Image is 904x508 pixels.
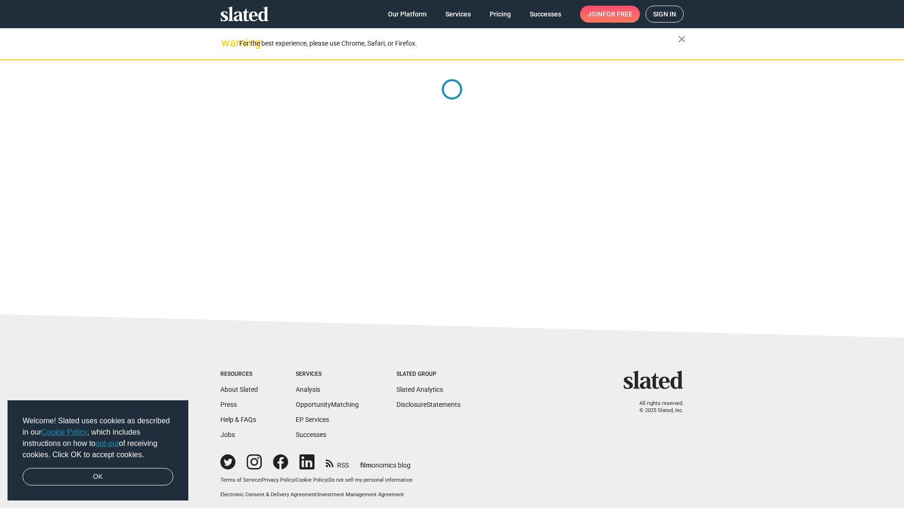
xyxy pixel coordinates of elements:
[96,439,119,447] a: opt-out
[646,6,684,23] a: Sign in
[220,386,258,393] a: About Slated
[296,477,327,483] a: Cookie Policy
[220,416,256,423] a: Help & FAQs
[396,386,443,393] a: Slated Analytics
[294,477,296,483] span: |
[318,492,404,498] a: Investment Management Agreement
[220,477,260,483] a: Terms of Service
[438,6,478,23] a: Services
[396,401,460,408] a: DisclosureStatements
[220,492,316,498] a: Electronic Consent & Delivery Agreement
[482,6,518,23] a: Pricing
[220,371,258,378] div: Resources
[296,371,359,378] div: Services
[296,386,320,393] a: Analysis
[580,6,640,23] a: Joinfor free
[530,6,561,23] span: Successes
[262,477,294,483] a: Privacy Policy
[630,400,684,414] p: All rights reserved. © 2025 Slated, Inc.
[396,371,460,378] div: Slated Group
[360,461,371,469] span: film
[23,468,173,486] a: dismiss cookie message
[221,37,233,48] mat-icon: warning
[296,401,359,408] a: OpportunityMatching
[41,428,87,436] a: Cookie Policy
[23,415,173,460] span: Welcome! Slated uses cookies as described in our , which includes instructions on how to of recei...
[316,492,318,498] span: |
[239,37,678,50] div: For the best experience, please use Chrome, Safari, or Firefox.
[490,6,511,23] span: Pricing
[445,6,471,23] span: Services
[603,6,632,23] span: for free
[388,6,427,23] span: Our Platform
[380,6,434,23] a: Our Platform
[329,477,412,484] button: Do not sell my personal information
[327,477,329,483] span: |
[653,6,676,22] span: Sign in
[260,477,262,483] span: |
[588,6,632,23] span: Join
[8,400,188,501] div: cookieconsent
[296,416,329,423] a: EP Services
[220,401,237,408] a: Press
[676,33,687,45] mat-icon: close
[522,6,569,23] a: Successes
[220,431,235,438] a: Jobs
[296,431,326,438] a: Successes
[326,455,349,470] a: RSS
[360,453,411,470] a: filmonomics blog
